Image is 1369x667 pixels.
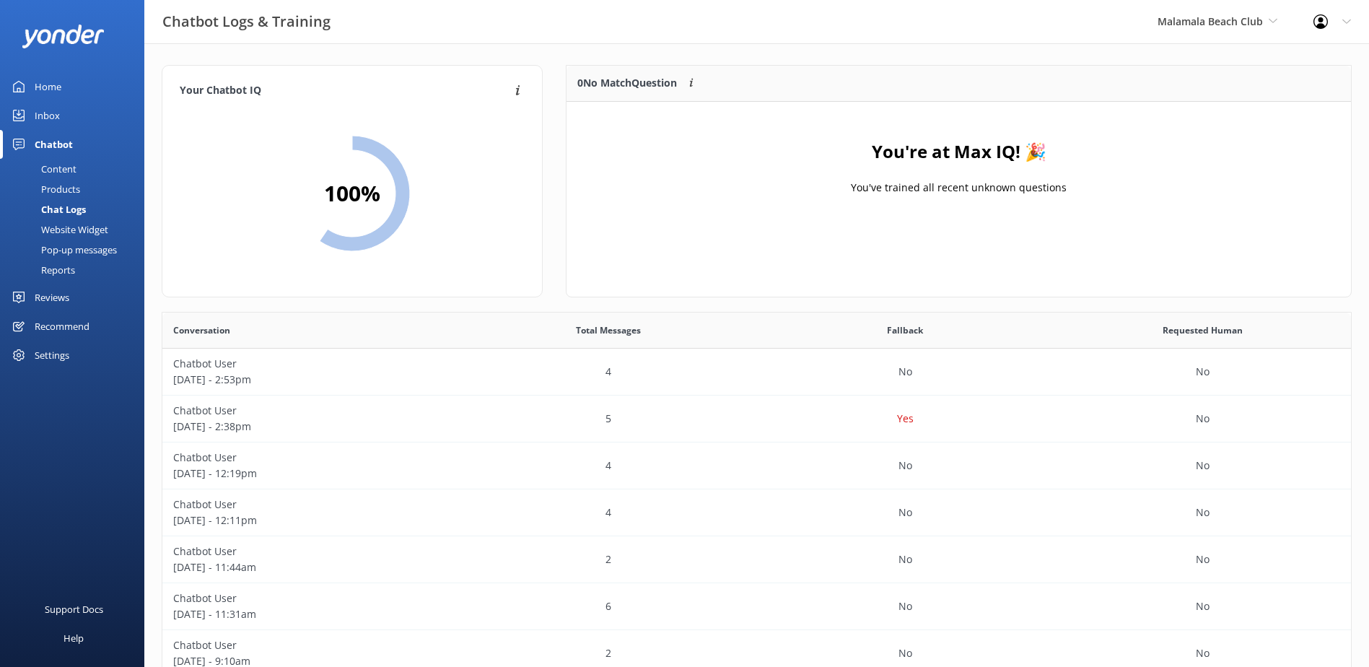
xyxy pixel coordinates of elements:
p: [DATE] - 2:53pm [173,372,449,388]
div: row [162,443,1351,489]
span: Total Messages [576,323,641,337]
div: row [162,396,1351,443]
p: [DATE] - 12:11pm [173,513,449,528]
a: Products [9,179,144,199]
p: Yes [897,411,914,427]
span: Malamala Beach Club [1158,14,1263,28]
div: Recommend [35,312,89,341]
p: 0 No Match Question [577,75,677,91]
p: No [1196,598,1210,614]
p: No [898,458,912,474]
p: [DATE] - 2:38pm [173,419,449,435]
div: Settings [35,341,69,370]
p: No [898,645,912,661]
h3: Chatbot Logs & Training [162,10,331,33]
p: 2 [605,645,611,661]
p: Chatbot User [173,450,449,466]
p: No [898,552,912,567]
div: row [162,583,1351,630]
p: 6 [605,598,611,614]
p: No [1196,364,1210,380]
div: Chat Logs [9,199,86,219]
p: 4 [605,364,611,380]
p: Chatbot User [173,637,449,653]
div: Inbox [35,101,60,130]
p: No [1196,458,1210,474]
p: 5 [605,411,611,427]
div: Pop-up messages [9,240,117,260]
div: Products [9,179,80,199]
p: [DATE] - 11:44am [173,559,449,575]
p: [DATE] - 11:31am [173,606,449,622]
p: No [898,598,912,614]
span: Conversation [173,323,230,337]
p: 4 [605,458,611,474]
a: Content [9,159,144,179]
div: Support Docs [45,595,103,624]
div: Help [64,624,84,653]
p: No [1196,645,1210,661]
div: row [162,536,1351,583]
p: Chatbot User [173,544,449,559]
div: row [162,349,1351,396]
p: No [1196,411,1210,427]
p: No [898,364,912,380]
div: Chatbot [35,130,73,159]
p: No [1196,552,1210,567]
p: Chatbot User [173,590,449,606]
img: yonder-white-logo.png [22,25,105,48]
p: No [1196,505,1210,520]
p: You've trained all recent unknown questions [851,180,1067,196]
div: row [162,489,1351,536]
a: Reports [9,260,144,280]
div: Reports [9,260,75,280]
p: Chatbot User [173,403,449,419]
h4: You're at Max IQ! 🎉 [872,138,1046,165]
div: Content [9,159,76,179]
p: 2 [605,552,611,567]
a: Pop-up messages [9,240,144,260]
div: grid [567,102,1351,246]
h2: 100 % [324,176,380,211]
div: Website Widget [9,219,108,240]
a: Website Widget [9,219,144,240]
span: Requested Human [1163,323,1243,337]
p: 4 [605,505,611,520]
div: Home [35,72,61,101]
p: [DATE] - 12:19pm [173,466,449,481]
p: Chatbot User [173,356,449,372]
p: Chatbot User [173,497,449,513]
p: No [898,505,912,520]
h4: Your Chatbot IQ [180,83,511,99]
span: Fallback [887,323,923,337]
div: Reviews [35,283,69,312]
a: Chat Logs [9,199,144,219]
